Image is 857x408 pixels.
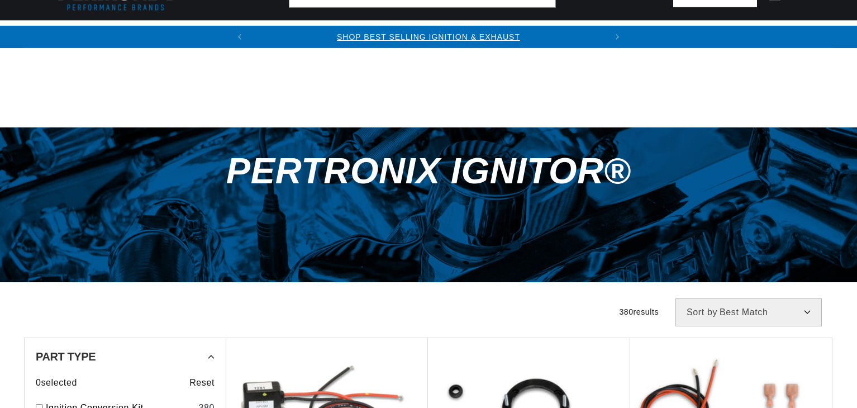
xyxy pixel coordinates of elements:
button: Translation missing: en.sections.announcements.next_announcement [606,26,629,48]
summary: Engine Swaps [490,21,574,47]
span: Part Type [36,351,96,362]
summary: Coils & Distributors [173,21,296,47]
button: Translation missing: en.sections.announcements.previous_announcement [228,26,251,48]
span: Sort by [687,308,717,317]
div: 1 of 2 [251,31,606,43]
summary: Ignition Conversions [52,21,173,47]
span: Reset [189,376,215,390]
slideshow-component: Translation missing: en.sections.announcements.announcement_bar [24,26,833,48]
span: 0 selected [36,376,77,390]
summary: Battery Products [574,21,684,47]
a: SHOP BEST SELLING IGNITION & EXHAUST [337,32,520,41]
select: Sort by [675,298,822,326]
summary: Spark Plug Wires [684,21,791,47]
div: Announcement [251,31,606,43]
span: PerTronix Ignitor® [226,150,631,191]
span: 380 results [619,307,659,316]
summary: Headers, Exhausts & Components [296,21,490,47]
